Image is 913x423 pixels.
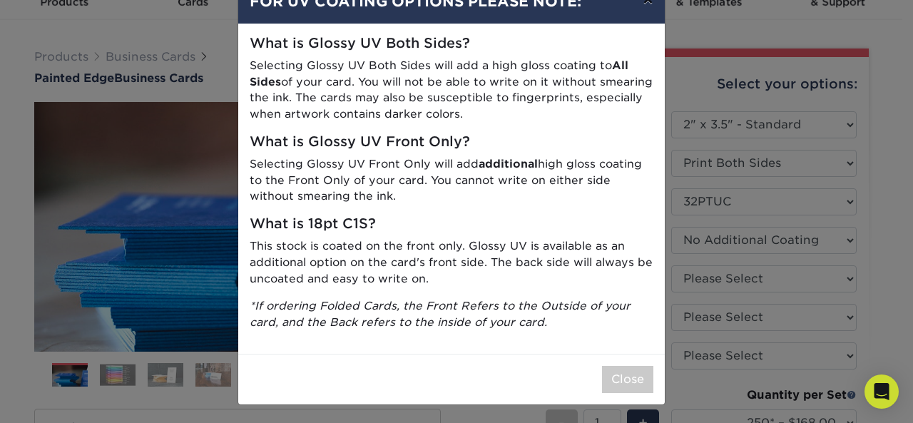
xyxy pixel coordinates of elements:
[479,157,538,170] strong: additional
[602,366,653,393] button: Close
[250,238,653,287] p: This stock is coated on the front only. Glossy UV is available as an additional option on the car...
[250,36,653,52] h5: What is Glossy UV Both Sides?
[250,58,628,88] strong: All Sides
[250,134,653,151] h5: What is Glossy UV Front Only?
[250,156,653,205] p: Selecting Glossy UV Front Only will add high gloss coating to the Front Only of your card. You ca...
[864,374,899,409] div: Open Intercom Messenger
[250,58,653,123] p: Selecting Glossy UV Both Sides will add a high gloss coating to of your card. You will not be abl...
[250,299,631,329] i: *If ordering Folded Cards, the Front Refers to the Outside of your card, and the Back refers to t...
[250,216,653,233] h5: What is 18pt C1S?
